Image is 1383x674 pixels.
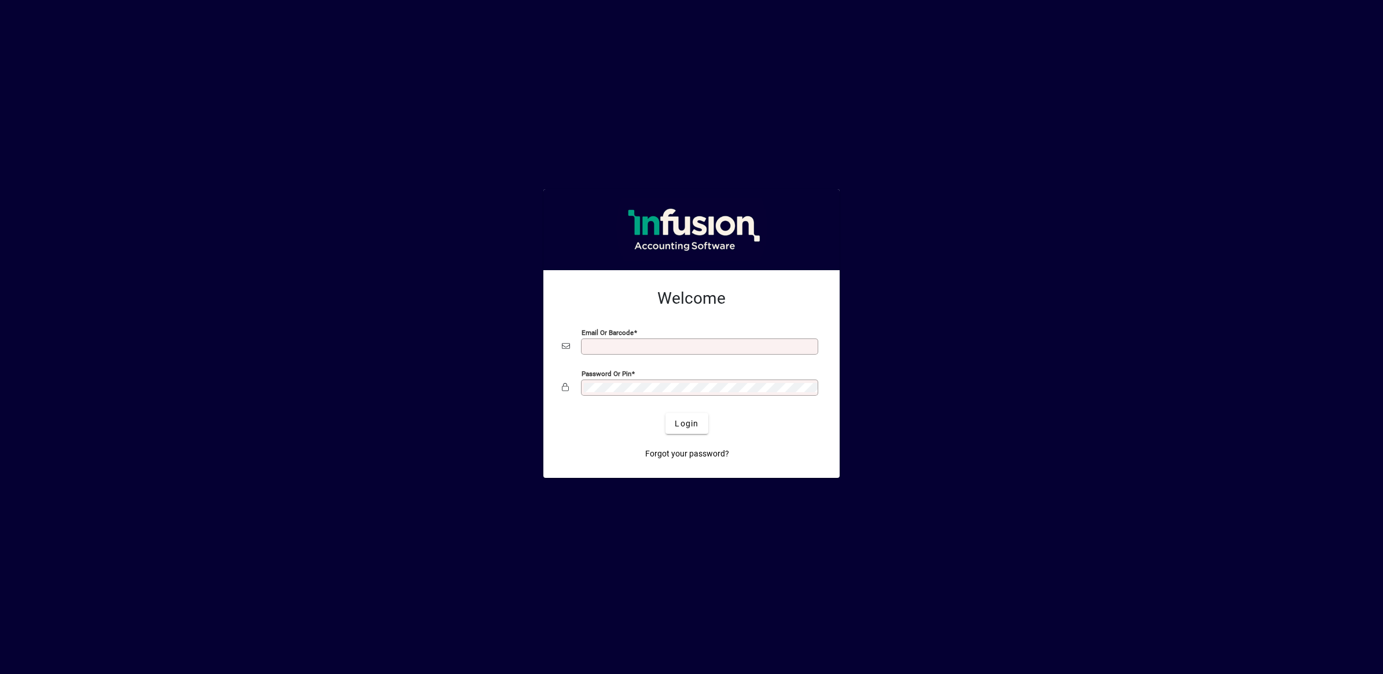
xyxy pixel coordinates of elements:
[641,443,734,464] a: Forgot your password?
[675,418,698,430] span: Login
[582,329,634,337] mat-label: Email or Barcode
[645,448,729,460] span: Forgot your password?
[665,413,708,434] button: Login
[562,289,821,308] h2: Welcome
[582,370,631,378] mat-label: Password or Pin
